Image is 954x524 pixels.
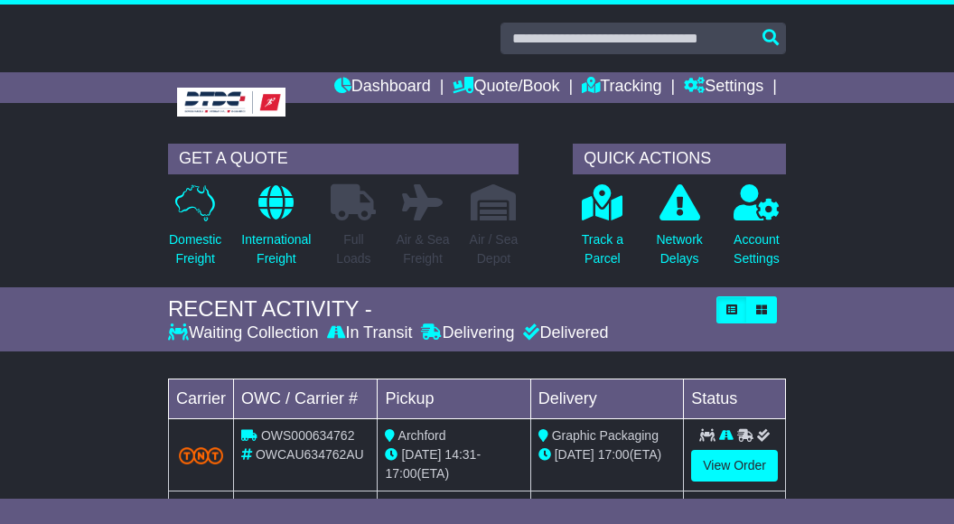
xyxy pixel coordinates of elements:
td: Carrier [169,379,234,419]
p: Domestic Freight [169,230,221,268]
div: Delivering [416,323,519,343]
span: Archford [398,428,446,443]
span: 14:31 [444,447,476,462]
td: Status [684,379,786,419]
a: Track aParcel [581,183,624,278]
div: (ETA) [538,445,676,464]
a: DomesticFreight [168,183,222,278]
td: Pickup [378,379,530,419]
div: - (ETA) [385,445,522,483]
div: Delivered [519,323,608,343]
a: View Order [691,450,778,482]
a: Dashboard [334,72,431,103]
div: GET A QUOTE [168,144,519,174]
p: Air / Sea Depot [470,230,519,268]
td: OWC / Carrier # [234,379,378,419]
p: Network Delays [656,230,702,268]
img: TNT_Domestic.png [179,447,224,463]
span: [DATE] [401,447,441,462]
div: In Transit [323,323,416,343]
p: Track a Parcel [582,230,623,268]
div: Waiting Collection [168,323,323,343]
span: Graphic Packaging [552,428,659,443]
p: International Freight [241,230,311,268]
a: Quote/Book [453,72,559,103]
a: Settings [684,72,763,103]
p: Air & Sea Freight [396,230,449,268]
td: Delivery [530,379,683,419]
a: AccountSettings [733,183,781,278]
span: OWS000634762 [261,428,355,443]
p: Full Loads [331,230,376,268]
p: Account Settings [734,230,780,268]
span: 17:00 [598,447,630,462]
a: NetworkDelays [655,183,703,278]
span: 17:00 [385,466,416,481]
div: QUICK ACTIONS [573,144,786,174]
a: Tracking [582,72,661,103]
a: InternationalFreight [240,183,312,278]
span: [DATE] [555,447,594,462]
span: OWCAU634762AU [256,447,364,462]
div: RECENT ACTIVITY - [168,296,707,323]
